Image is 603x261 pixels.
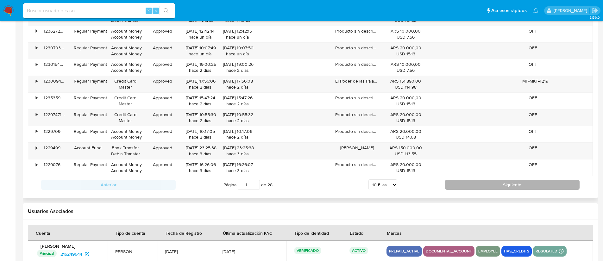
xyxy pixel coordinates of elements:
[28,208,593,214] h2: Usuarios Asociados
[146,8,151,14] span: ⌥
[155,8,157,14] span: s
[592,7,598,14] a: Salir
[589,15,600,20] span: 3.156.0
[554,8,589,14] p: ezequielignacio.rocha@mercadolibre.com
[491,7,527,14] span: Accesos rápidos
[23,7,175,15] input: Buscar usuario o caso...
[533,8,538,13] a: Notificaciones
[160,6,173,15] button: search-icon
